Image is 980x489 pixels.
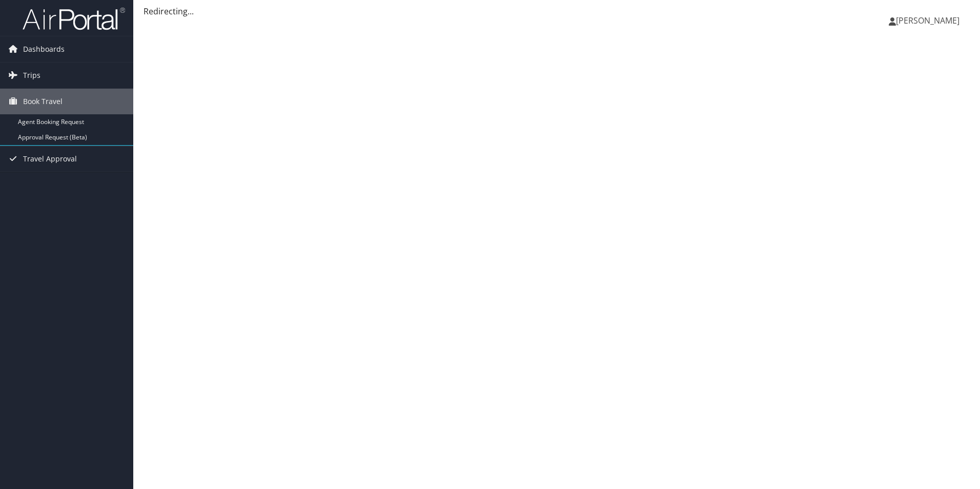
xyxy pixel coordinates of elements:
[23,7,125,31] img: airportal-logo.png
[23,89,63,114] span: Book Travel
[144,5,970,17] div: Redirecting...
[23,63,40,88] span: Trips
[23,146,77,172] span: Travel Approval
[896,15,959,26] span: [PERSON_NAME]
[889,5,970,36] a: [PERSON_NAME]
[23,36,65,62] span: Dashboards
